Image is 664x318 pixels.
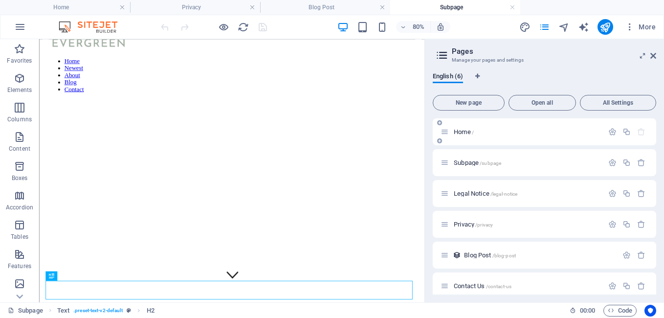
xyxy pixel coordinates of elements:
div: Remove [637,220,645,228]
div: Remove [637,251,645,259]
span: 00 00 [580,305,595,317]
span: English (6) [433,70,463,84]
button: 80% [396,21,431,33]
p: Accordion [6,204,33,211]
span: Click to select. Double-click to edit [57,305,69,317]
p: Features [8,262,31,270]
div: Language Tabs [433,72,656,91]
button: text_generator [578,21,590,33]
a: Click to cancel selection. Double-click to open Pages [8,305,43,317]
div: Duplicate [622,282,631,290]
h3: Manage your pages and settings [452,56,637,65]
span: Privacy [454,221,493,228]
span: More [625,22,656,32]
p: Favorites [7,57,32,65]
span: Code [608,305,632,317]
span: /contact-us [486,284,512,289]
h2: Pages [452,47,656,56]
span: Home [454,128,474,136]
span: New page [437,100,500,106]
div: Privacy/privacy [451,221,603,227]
h6: 80% [411,21,426,33]
div: Remove [637,189,645,198]
i: On resize automatically adjust zoom level to fit chosen device. [436,23,445,31]
i: Publish [599,22,611,33]
div: Duplicate [622,128,631,136]
p: Elements [7,86,32,94]
img: Editor Logo [56,21,130,33]
span: All Settings [584,100,652,106]
div: Duplicate [622,159,631,167]
button: More [621,19,660,35]
span: Subpage [454,159,501,166]
nav: breadcrumb [57,305,155,317]
span: /privacy [475,222,493,227]
span: . preset-text-v2-default [73,305,123,317]
div: Remove [637,282,645,290]
div: Blog Post/blog-post [461,252,618,258]
div: Settings [608,128,617,136]
div: Settings [622,251,631,259]
span: Legal Notice [454,190,517,197]
button: All Settings [580,95,656,111]
div: Duplicate [622,189,631,198]
p: Tables [11,233,28,241]
p: Columns [7,115,32,123]
div: Settings [608,189,617,198]
h4: Subpage [390,2,520,13]
button: New page [433,95,505,111]
span: : [587,307,588,314]
div: Legal Notice/legal-notice [451,190,603,197]
span: /legal-notice [490,191,518,197]
button: pages [539,21,551,33]
i: This element is a customizable preset [127,308,131,313]
button: navigator [558,21,570,33]
button: reload [237,21,249,33]
h4: Privacy [130,2,260,13]
div: Contact Us/contact-us [451,283,603,289]
button: Usercentrics [644,305,656,317]
i: AI Writer [578,22,589,33]
button: Code [603,305,637,317]
div: Settings [608,282,617,290]
i: Navigator [558,22,570,33]
span: Click to open page [454,282,511,290]
button: design [519,21,531,33]
span: Click to select. Double-click to edit [147,305,155,317]
div: Duplicate [622,220,631,228]
button: publish [598,19,613,35]
p: Boxes [12,174,28,182]
span: Blog Post [464,251,516,259]
h6: Session time [570,305,596,317]
i: Reload page [238,22,249,33]
span: /subpage [480,160,501,166]
p: Content [9,145,30,153]
div: Home/ [451,129,603,135]
span: /blog-post [492,253,516,258]
span: Open all [513,100,572,106]
div: This layout is used as a template for all items (e.g. a blog post) of this collection. The conten... [453,251,461,259]
div: The startpage cannot be deleted [637,128,645,136]
div: Settings [608,220,617,228]
button: Open all [509,95,576,111]
i: Design (Ctrl+Alt+Y) [519,22,531,33]
i: Pages (Ctrl+Alt+S) [539,22,550,33]
div: Remove [637,159,645,167]
button: Click here to leave preview mode and continue editing [218,21,229,33]
div: Subpage/subpage [451,159,603,166]
div: Settings [608,159,617,167]
h4: Blog Post [260,2,390,13]
span: / [472,130,474,135]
